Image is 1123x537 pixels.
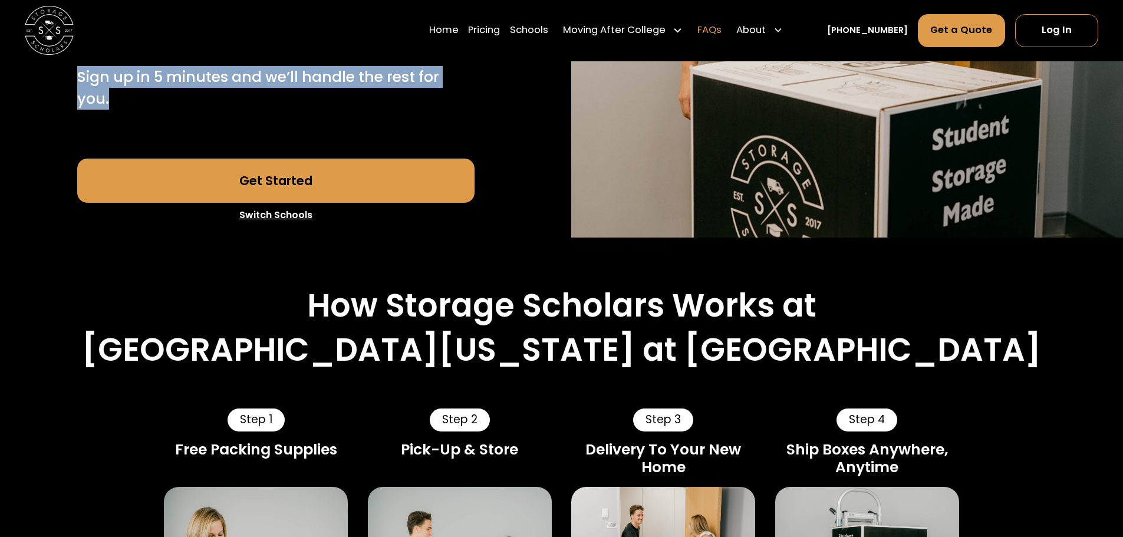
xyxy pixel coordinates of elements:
[510,14,548,48] a: Schools
[164,441,348,459] div: Free Packing Supplies
[571,441,755,476] div: Delivery To Your New Home
[827,24,908,37] a: [PHONE_NUMBER]
[25,6,74,55] img: Storage Scholars main logo
[77,159,475,203] a: Get Started
[307,286,816,325] h2: How Storage Scholars Works at
[468,14,500,48] a: Pricing
[77,66,475,110] p: Sign up in 5 minutes and we’ll handle the rest for you.
[837,408,897,431] div: Step 4
[918,14,1006,47] a: Get a Quote
[563,24,666,38] div: Moving After College
[558,14,688,48] div: Moving After College
[1015,14,1098,47] a: Log In
[430,408,490,431] div: Step 2
[228,408,285,431] div: Step 1
[633,408,693,431] div: Step 3
[697,14,722,48] a: FAQs
[732,14,788,48] div: About
[368,441,552,459] div: Pick-Up & Store
[82,331,1041,369] h2: [GEOGRAPHIC_DATA][US_STATE] at [GEOGRAPHIC_DATA]
[736,24,766,38] div: About
[77,203,475,228] a: Switch Schools
[775,441,959,476] div: Ship Boxes Anywhere, Anytime
[429,14,459,48] a: Home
